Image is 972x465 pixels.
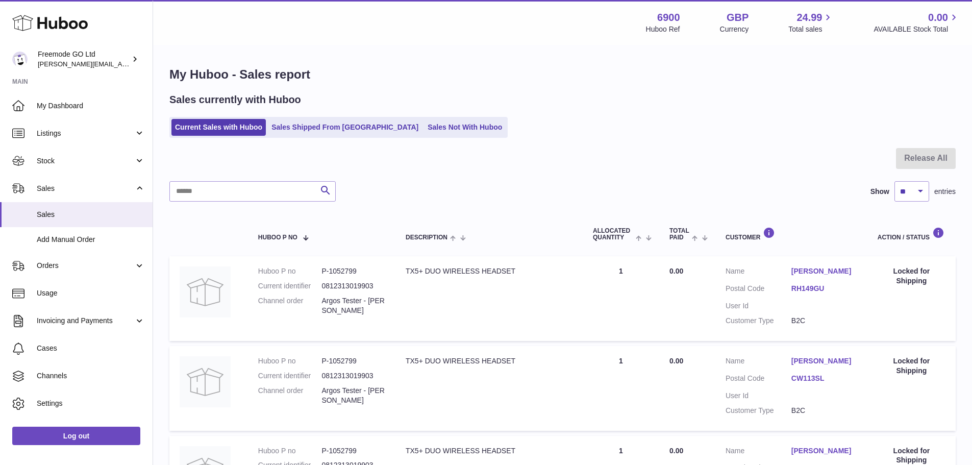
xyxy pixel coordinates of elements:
[180,356,231,407] img: no-photo.jpg
[38,60,205,68] span: [PERSON_NAME][EMAIL_ADDRESS][DOMAIN_NAME]
[321,371,385,381] dd: 0812313019903
[321,296,385,315] dd: Argos Tester - [PERSON_NAME]
[870,187,889,197] label: Show
[928,11,948,25] span: 0.00
[791,406,857,415] dd: B2C
[258,266,322,276] dt: Huboo P no
[583,256,659,341] td: 1
[37,129,134,138] span: Listings
[726,356,791,369] dt: Name
[258,281,322,291] dt: Current identifier
[37,235,145,244] span: Add Manual Order
[726,391,791,401] dt: User Id
[258,446,322,456] dt: Huboo P no
[726,374,791,386] dt: Postal Code
[669,357,683,365] span: 0.00
[37,316,134,326] span: Invoicing and Payments
[726,266,791,279] dt: Name
[37,261,134,271] span: Orders
[874,11,960,34] a: 0.00 AVAILABLE Stock Total
[37,156,134,166] span: Stock
[321,446,385,456] dd: P-1052799
[38,50,130,69] div: Freemode GO Ltd
[258,296,322,315] dt: Channel order
[321,281,385,291] dd: 0812313019903
[791,446,857,456] a: [PERSON_NAME]
[268,119,422,136] a: Sales Shipped From [GEOGRAPHIC_DATA]
[726,227,857,241] div: Customer
[424,119,506,136] a: Sales Not With Huboo
[37,288,145,298] span: Usage
[169,93,301,107] h2: Sales currently with Huboo
[726,284,791,296] dt: Postal Code
[646,25,680,34] div: Huboo Ref
[12,427,140,445] a: Log out
[791,284,857,293] a: RH149GU
[180,266,231,317] img: no-photo.jpg
[37,184,134,193] span: Sales
[726,446,791,458] dt: Name
[878,356,945,376] div: Locked for Shipping
[37,371,145,381] span: Channels
[406,234,447,241] span: Description
[406,266,572,276] div: TX5+ DUO WIRELESS HEADSET
[406,446,572,456] div: TX5+ DUO WIRELESS HEADSET
[878,227,945,241] div: Action / Status
[171,119,266,136] a: Current Sales with Huboo
[321,266,385,276] dd: P-1052799
[406,356,572,366] div: TX5+ DUO WIRELESS HEADSET
[258,371,322,381] dt: Current identifier
[726,301,791,311] dt: User Id
[669,447,683,455] span: 0.00
[669,228,689,241] span: Total paid
[727,11,749,25] strong: GBP
[796,11,822,25] span: 24.99
[258,356,322,366] dt: Huboo P no
[321,386,385,405] dd: Argos Tester - [PERSON_NAME]
[37,210,145,219] span: Sales
[791,316,857,326] dd: B2C
[669,267,683,275] span: 0.00
[258,386,322,405] dt: Channel order
[791,266,857,276] a: [PERSON_NAME]
[593,228,633,241] span: ALLOCATED Quantity
[791,374,857,383] a: CW113SL
[321,356,385,366] dd: P-1052799
[791,356,857,366] a: [PERSON_NAME]
[720,25,749,34] div: Currency
[726,406,791,415] dt: Customer Type
[788,25,834,34] span: Total sales
[657,11,680,25] strong: 6900
[874,25,960,34] span: AVAILABLE Stock Total
[37,101,145,111] span: My Dashboard
[583,346,659,431] td: 1
[788,11,834,34] a: 24.99 Total sales
[258,234,297,241] span: Huboo P no
[37,344,145,353] span: Cases
[878,266,945,286] div: Locked for Shipping
[726,316,791,326] dt: Customer Type
[169,66,956,83] h1: My Huboo - Sales report
[934,187,956,197] span: entries
[37,399,145,408] span: Settings
[12,52,28,67] img: lenka.smikniarova@gioteck.com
